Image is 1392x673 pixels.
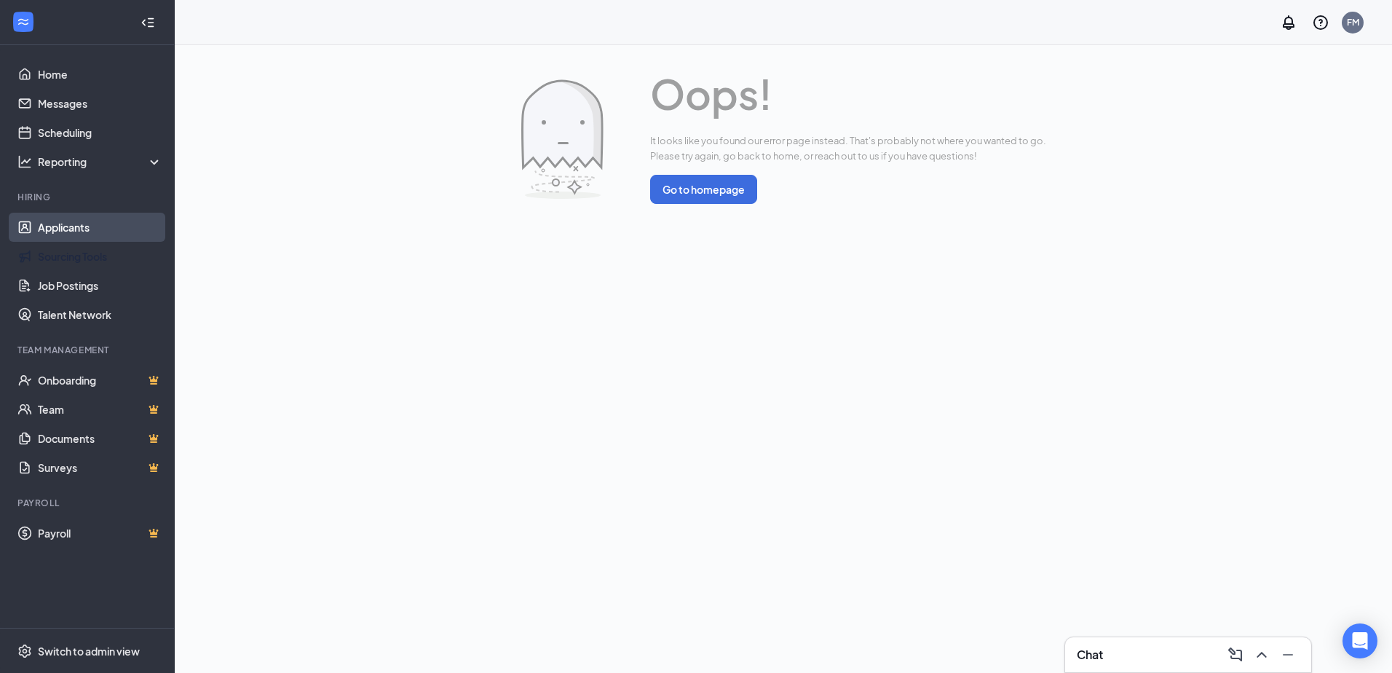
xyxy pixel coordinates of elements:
div: Open Intercom Messenger [1342,623,1377,658]
a: OnboardingCrown [38,366,162,395]
button: ChevronUp [1250,643,1273,666]
a: Talent Network [38,300,162,329]
div: Hiring [17,191,159,203]
span: It looks like you found our error page instead. That's probably not where you wanted to go. Pleas... [650,133,1046,163]
a: DocumentsCrown [38,424,162,453]
a: Scheduling [38,118,162,147]
svg: ChevronUp [1253,646,1270,664]
svg: Analysis [17,154,32,169]
svg: Collapse [141,15,155,30]
button: Go to homepage [650,175,757,204]
svg: Settings [17,644,32,658]
svg: Minimize [1279,646,1297,664]
a: PayrollCrown [38,519,162,548]
a: Job Postings [38,271,162,300]
svg: ComposeMessage [1227,646,1244,664]
div: Reporting [38,154,163,169]
span: Oops! [650,63,1046,125]
a: Home [38,60,162,89]
svg: Notifications [1280,14,1297,31]
a: Sourcing Tools [38,242,162,271]
div: FM [1347,16,1359,28]
h3: Chat [1077,647,1103,663]
svg: WorkstreamLogo [16,15,31,29]
button: ComposeMessage [1224,643,1247,666]
a: SurveysCrown [38,453,162,482]
div: Payroll [17,497,159,509]
svg: QuestionInfo [1312,14,1329,31]
a: TeamCrown [38,395,162,424]
div: Team Management [17,344,159,356]
a: Messages [38,89,162,118]
button: Minimize [1276,643,1300,666]
img: Error [521,79,604,199]
div: Switch to admin view [38,644,140,658]
a: Applicants [38,213,162,242]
